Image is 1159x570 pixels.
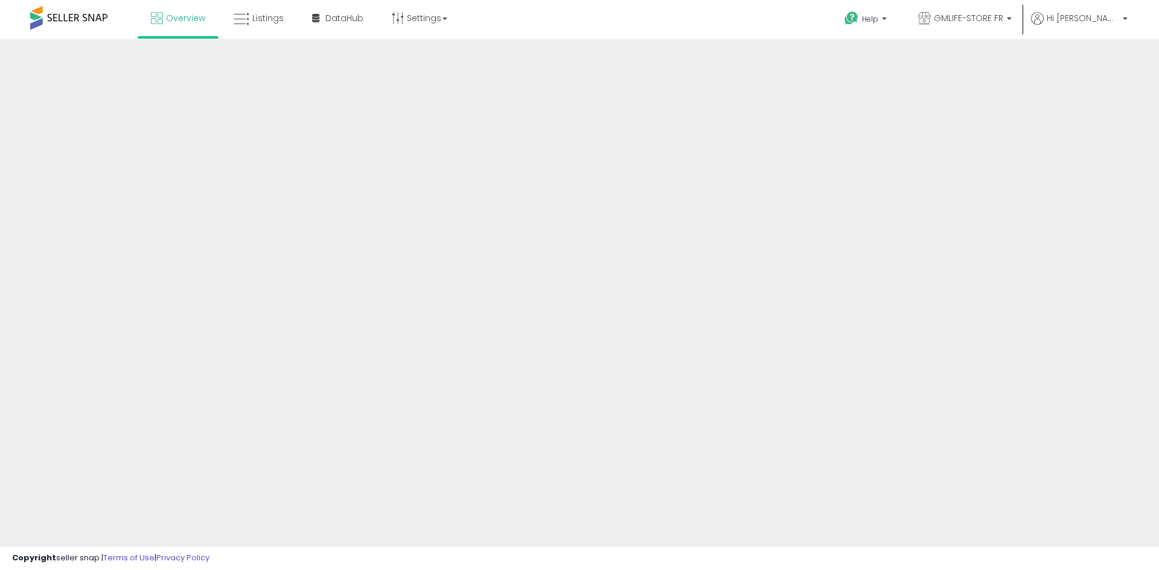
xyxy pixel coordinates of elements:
a: Hi [PERSON_NAME] [1031,12,1128,39]
span: DataHub [325,12,363,24]
span: Listings [252,12,284,24]
span: Overview [166,12,205,24]
span: GMLIFE-STORE FR [934,12,1003,24]
span: Help [862,14,878,24]
a: Help [835,2,899,39]
span: Hi [PERSON_NAME] [1047,12,1119,24]
i: Get Help [844,11,859,26]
